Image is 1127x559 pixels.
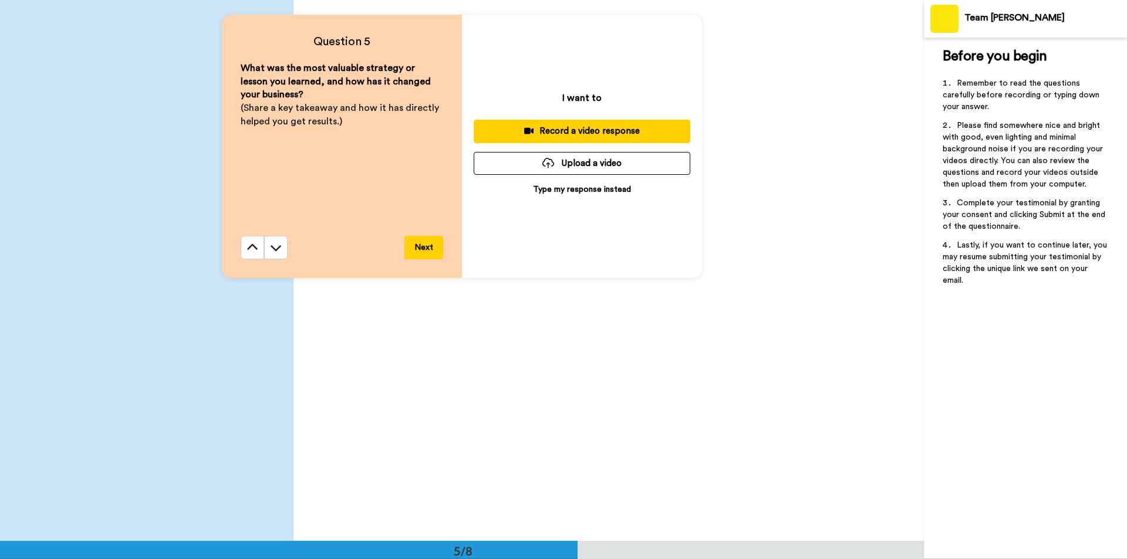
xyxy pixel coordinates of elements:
span: What was the most valuable strategy or lesson you learned, and how has it changed your business? [241,63,433,100]
h4: Question 5 [241,33,443,50]
div: Record a video response [483,125,681,137]
span: Remember to read the questions carefully before recording or typing down your answer. [943,79,1102,111]
p: Type my response instead [533,184,631,195]
img: Profile Image [930,5,959,33]
span: Complete your testimonial by granting your consent and clicking Submit at the end of the question... [943,199,1108,231]
button: Next [404,236,443,259]
p: I want to [562,91,602,105]
div: Team [PERSON_NAME] [964,12,1126,23]
button: Upload a video [474,152,690,175]
span: Lastly, if you want to continue later, you may resume submitting your testimonial by clicking the... [943,241,1109,284]
span: Please find somewhere nice and bright with good, even lighting and minimal background noise if yo... [943,121,1105,188]
div: 5/8 [435,543,491,559]
button: Record a video response [474,120,690,143]
span: (Share a key takeaway and how it has directly helped you get results.) [241,103,441,126]
span: Before you begin [943,49,1047,63]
